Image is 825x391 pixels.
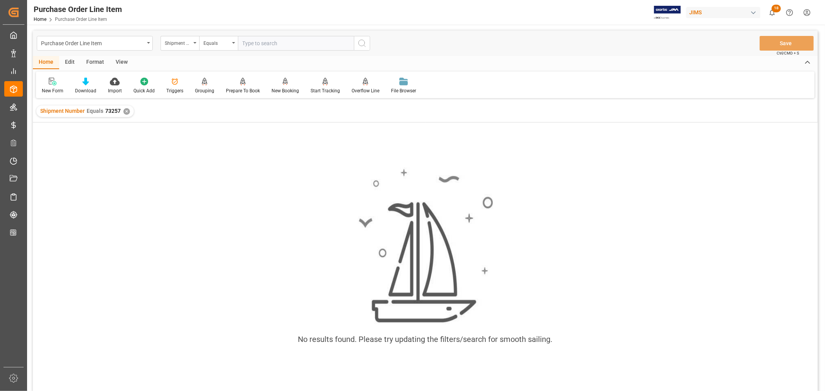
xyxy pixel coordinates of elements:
[41,38,144,48] div: Purchase Order Line Item
[760,36,814,51] button: Save
[391,87,416,94] div: File Browser
[42,87,63,94] div: New Form
[166,87,183,94] div: Triggers
[686,5,764,20] button: JIMS
[37,36,153,51] button: open menu
[133,87,155,94] div: Quick Add
[110,56,133,69] div: View
[654,6,681,19] img: Exertis%20JAM%20-%20Email%20Logo.jpg_1722504956.jpg
[203,38,230,47] div: Equals
[105,108,121,114] span: 73257
[34,17,46,22] a: Home
[352,87,379,94] div: Overflow Line
[87,108,103,114] span: Equals
[311,87,340,94] div: Start Tracking
[165,38,191,47] div: Shipment Number
[161,36,199,51] button: open menu
[40,108,85,114] span: Shipment Number
[238,36,354,51] input: Type to search
[358,168,493,324] img: smooth_sailing.jpeg
[199,36,238,51] button: open menu
[33,56,59,69] div: Home
[777,50,799,56] span: Ctrl/CMD + S
[226,87,260,94] div: Prepare To Book
[686,7,760,18] div: JIMS
[108,87,122,94] div: Import
[764,4,781,21] button: show 18 new notifications
[34,3,122,15] div: Purchase Order Line Item
[75,87,96,94] div: Download
[354,36,370,51] button: search button
[123,108,130,115] div: ✕
[272,87,299,94] div: New Booking
[80,56,110,69] div: Format
[781,4,798,21] button: Help Center
[298,333,553,345] div: No results found. Please try updating the filters/search for smooth sailing.
[59,56,80,69] div: Edit
[772,5,781,12] span: 18
[195,87,214,94] div: Grouping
